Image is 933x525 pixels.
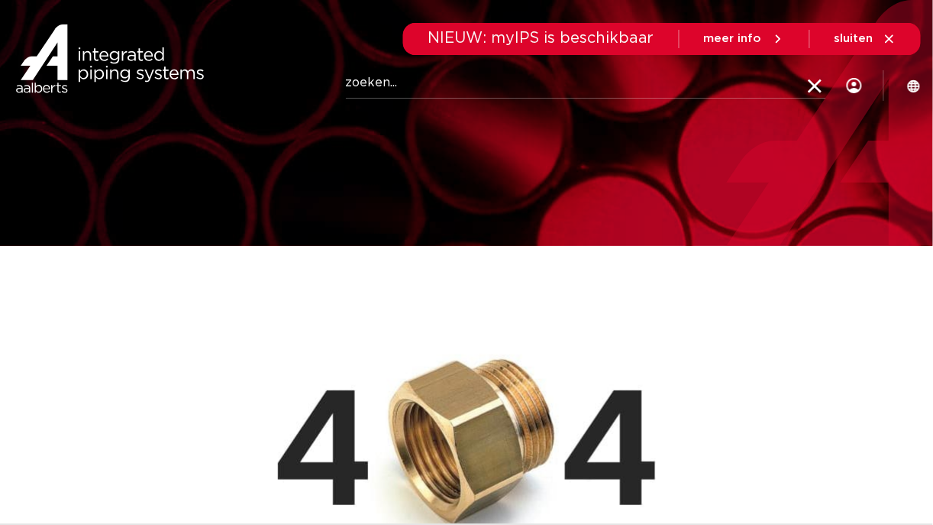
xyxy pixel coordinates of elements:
[428,31,654,46] span: NIEUW: myIPS is beschikbaar
[704,33,762,44] span: meer info
[20,254,913,303] h1: Pagina niet gevonden
[835,32,896,46] a: sluiten
[847,69,862,102] div: my IPS
[704,32,785,46] a: meer info
[346,68,826,99] input: zoeken...
[835,33,873,44] span: sluiten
